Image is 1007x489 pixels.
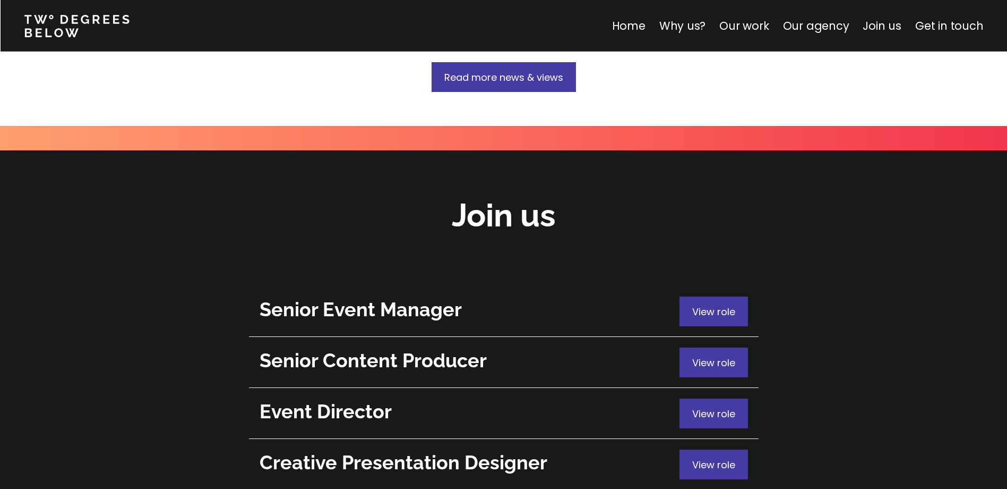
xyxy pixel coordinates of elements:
h2: Creative Presentation Designer [260,450,674,476]
span: View role [692,305,735,318]
h2: Senior Content Producer [260,348,674,374]
h2: Event Director [260,399,674,425]
span: View role [692,458,735,471]
a: Our agency [782,18,849,33]
h2: Join us [452,194,556,237]
a: View role [249,337,759,388]
a: Join us [863,18,901,33]
span: Read more news & views [444,71,563,84]
a: View role [249,286,759,337]
a: Why us? [659,18,705,33]
a: View role [249,388,759,439]
a: Our work [719,18,769,33]
span: View role [692,356,735,369]
h2: Senior Event Manager [260,297,674,323]
a: Home [612,18,645,33]
a: Read more news & views [170,62,837,92]
span: View role [692,407,735,420]
a: Get in touch [915,18,983,33]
